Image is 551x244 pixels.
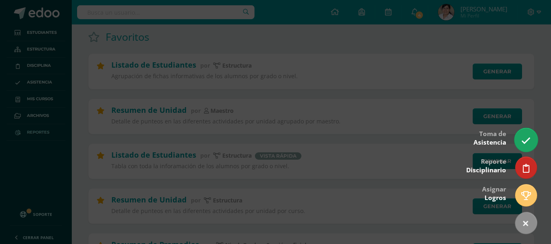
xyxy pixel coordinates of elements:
div: Reporte [466,152,506,178]
span: Asistencia [474,138,506,147]
div: Toma de [474,124,506,151]
span: Logros [485,193,506,202]
div: Asignar [482,180,506,206]
span: Disciplinario [466,166,506,174]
